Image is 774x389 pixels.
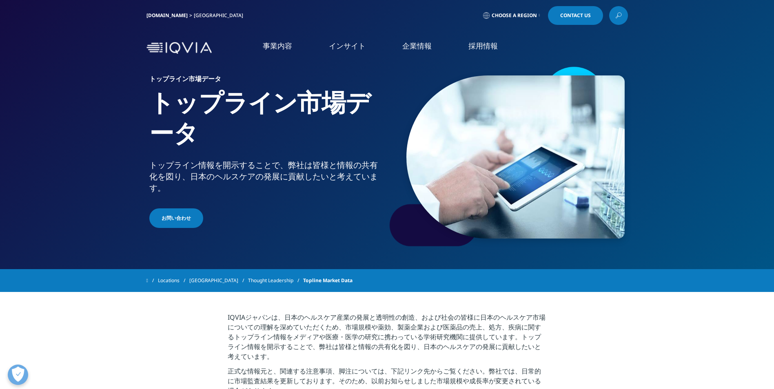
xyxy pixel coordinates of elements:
[228,312,546,366] p: IQVIAジャパンは、日本のヘルスケア産業の発展と透明性の創造、および社会の皆様に日本のヘルスケア市場についての理解を深めていただくため、市場規模や薬効、製薬企業および医薬品の売上、処方、疾病に...
[406,75,625,239] img: 299_analyze-an-experiment-by-tablet.jpg
[468,41,498,51] a: 採用情報
[149,208,203,228] a: お問い合わせ
[189,273,248,288] a: [GEOGRAPHIC_DATA]
[158,273,189,288] a: Locations
[303,273,353,288] span: Topline Market Data
[149,87,384,159] h1: トップライン市場データ
[149,75,384,87] h6: トップライン市場データ
[492,12,537,19] span: Choose a Region
[263,41,292,51] a: 事業内容
[162,214,191,222] span: お問い合わせ
[329,41,366,51] a: インサイト
[215,29,628,67] nav: Primary
[194,12,246,19] div: [GEOGRAPHIC_DATA]
[146,12,188,19] a: [DOMAIN_NAME]
[560,13,591,18] span: Contact Us
[149,159,384,194] div: トップライン情報を開示することで、弊社は皆様と情報の共有化を図り、日本のヘルスケアの発展に貢献したいと考えています。
[8,365,28,385] button: 優先設定センターを開く
[402,41,432,51] a: 企業情報
[248,273,303,288] a: Thought Leadership
[548,6,603,25] a: Contact Us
